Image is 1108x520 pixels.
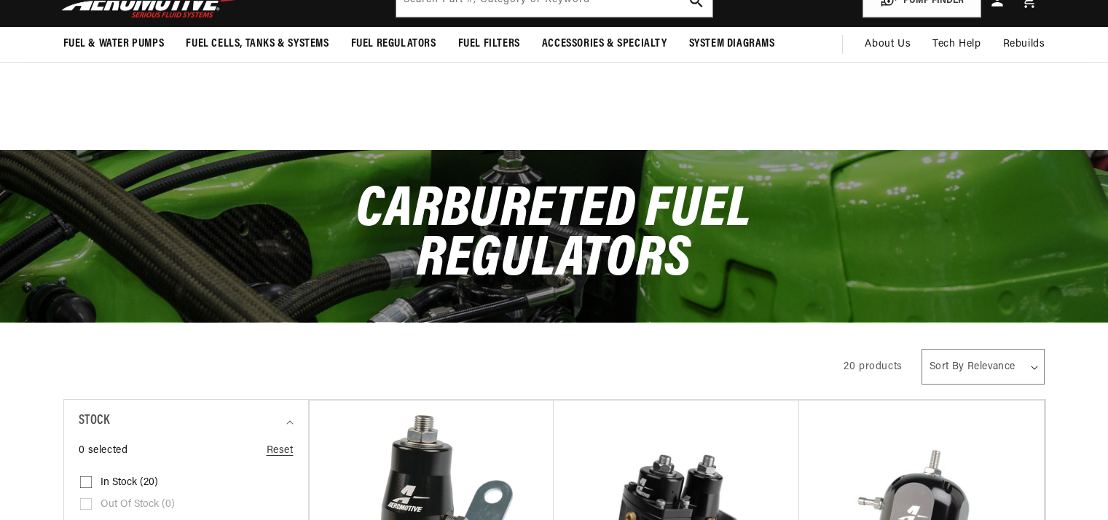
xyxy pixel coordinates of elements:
span: Rebuilds [1003,36,1045,52]
span: 0 selected [79,443,128,459]
summary: Fuel Filters [447,27,531,61]
summary: Stock (0 selected) [79,400,294,443]
summary: Fuel & Water Pumps [52,27,176,61]
a: Reset [267,443,294,459]
span: System Diagrams [689,36,775,52]
span: Accessories & Specialty [542,36,667,52]
summary: Rebuilds [992,27,1056,62]
a: About Us [854,27,922,62]
span: Carbureted Fuel Regulators [356,182,752,289]
summary: Fuel Cells, Tanks & Systems [175,27,339,61]
summary: Tech Help [922,27,991,62]
summary: Accessories & Specialty [531,27,678,61]
span: 20 products [844,361,903,372]
span: Fuel Filters [458,36,520,52]
span: Stock [79,411,110,432]
span: About Us [865,39,911,50]
summary: System Diagrams [678,27,786,61]
summary: Fuel Regulators [340,27,447,61]
span: Out of stock (0) [101,498,175,511]
span: Fuel Regulators [351,36,436,52]
span: Fuel Cells, Tanks & Systems [186,36,329,52]
span: In stock (20) [101,476,158,489]
span: Fuel & Water Pumps [63,36,165,52]
span: Tech Help [932,36,981,52]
